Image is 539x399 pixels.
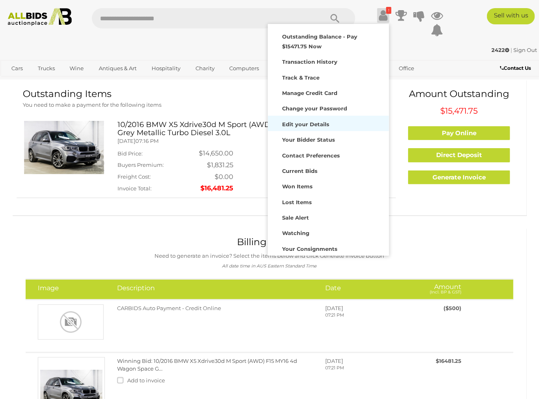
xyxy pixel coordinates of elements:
a: Won Items [268,178,389,193]
h4: Image [38,285,105,292]
span: [DATE] [325,358,343,364]
td: $16,481.25 [199,183,233,194]
strong: Your Bidder Status [282,136,335,143]
a: Change your Password [268,100,389,115]
strong: Outstanding Balance - Pay $15471.75 Now [282,33,357,49]
td: $14,650.00 [199,148,233,160]
span: [DATE] [325,305,343,311]
a: Track & Trace [268,69,389,84]
strong: Sale Alert [282,214,309,221]
a: Trucks [33,62,60,75]
a: Winning Bid: 10/2016 BMW X5 Xdrive30d M Sport (AWD) F15 MY16 4d Wagon Space G... [117,358,297,372]
p: Need to generate an invoice? Select the items below and click Generate Invoice button [23,251,516,261]
strong: Transaction History [282,58,337,65]
td: $1,831.25 [199,160,233,171]
a: Sell with us [487,8,535,24]
h1: Outstanding Items [23,89,390,99]
span: 07:16 PM [135,138,159,144]
a: Your Consignments [268,240,389,256]
small: (Incl. BP & GST) [430,289,461,295]
b: Contact Us [500,65,531,71]
button: Search [315,8,355,28]
td: $0.00 [199,171,233,183]
a: 2422 [491,47,511,53]
h4: Description [117,285,313,292]
p: 07:21 PM [325,365,402,371]
strong: Won Items [282,183,313,190]
span: | [511,47,512,53]
i: All date time in AUS Eastern Standard Time [222,263,317,269]
td: Freight Cost: [117,171,199,183]
a: Charity [190,62,220,75]
a: Sign Out [513,47,537,53]
a: Office [394,62,420,75]
p: You need to make a payment for the following items [23,100,390,110]
td: Invoice Total: [117,183,199,194]
a: Computers [224,62,265,75]
strong: Change your Password [282,105,347,112]
a: Contact Us [500,64,533,73]
strong: Lost Items [282,199,312,205]
a: Current Bids [268,162,389,178]
strong: Current Bids [282,168,317,174]
a: [GEOGRAPHIC_DATA] [38,75,106,88]
a: Lost Items [268,194,389,209]
a: Wine [65,62,89,75]
a: Hospitality [146,62,186,75]
a: Edit your Details [268,116,389,131]
a: Outstanding Balance - Pay $15471.75 Now [268,28,389,53]
a: ! [377,8,389,23]
h3: 10/2016 BMW X5 Xdrive30d M Sport (AWD) F15 MY16 4d Wagon Space Grey Metallic Turbo Diesel 3.0L [117,121,390,137]
strong: Track & Trace [282,74,319,81]
a: Manage Credit Card [268,84,389,100]
a: Antiques & Art [93,62,142,75]
strong: Contact Preferences [282,152,340,159]
span: CARBIDS Auto Payment - Credit Online [117,305,221,311]
a: Sale Alert [268,209,389,224]
a: Direct Deposit [408,148,510,162]
a: Transaction History [268,53,389,69]
a: Sports [6,75,33,88]
h4: Date [325,285,402,292]
span: ($500) [443,305,461,311]
img: Allbids.com.au [4,8,76,26]
img: CARBIDS Auto Payment - Credit Online [38,304,104,340]
a: Contact Preferences [268,147,389,162]
strong: Your Consignments [282,246,337,252]
span: $16481.25 [436,358,461,364]
td: Buyers Premium: [117,160,199,171]
strong: 2422 [491,47,509,53]
a: Your Bidder Status [268,131,389,147]
h1: Billing History [23,237,516,247]
span: $15,471.75 [441,106,478,116]
h4: Amount [414,285,461,294]
p: 07:21 PM [325,312,402,319]
strong: Watching [282,230,309,236]
h1: Amount Outstanding [402,89,516,99]
h5: [DATE] [117,138,390,144]
i: ! [386,7,391,14]
a: Pay Online [408,126,510,140]
a: Generate Invoice [408,170,510,185]
span: Add to invoice [127,377,165,384]
a: Cars [6,62,28,75]
a: Watching [268,224,389,240]
strong: Manage Credit Card [282,90,337,96]
td: Bid Price: [117,148,199,160]
strong: Edit your Details [282,121,329,127]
